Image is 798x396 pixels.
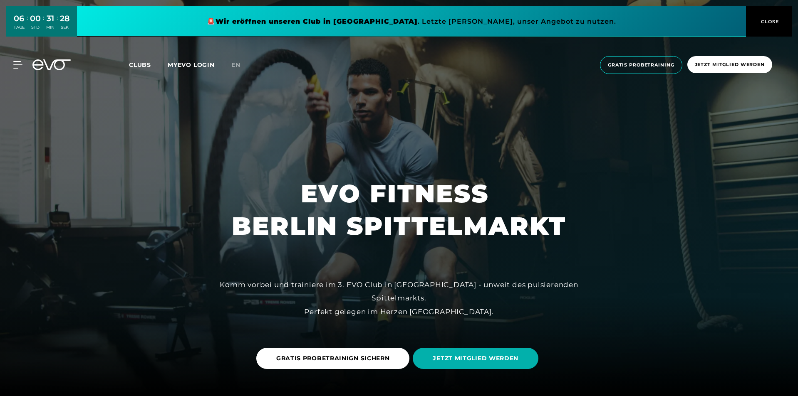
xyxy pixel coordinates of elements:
div: : [57,13,58,35]
a: en [231,60,250,70]
div: STD [30,25,41,30]
div: 00 [30,12,41,25]
div: 06 [14,12,25,25]
div: SEK [60,25,70,30]
a: MYEVO LOGIN [168,61,215,69]
a: GRATIS PROBETRAINIGN SICHERN [256,342,413,375]
a: Gratis Probetraining [597,56,685,74]
div: 28 [60,12,70,25]
span: GRATIS PROBETRAINIGN SICHERN [276,354,390,363]
span: en [231,61,240,69]
span: CLOSE [759,18,779,25]
span: JETZT MITGLIED WERDEN [433,354,518,363]
span: Jetzt Mitglied werden [695,61,765,68]
div: : [43,13,44,35]
span: Gratis Probetraining [608,61,674,69]
a: JETZT MITGLIED WERDEN [413,342,542,375]
div: TAGE [14,25,25,30]
div: Komm vorbei und trainiere im 3. EVO Club in [GEOGRAPHIC_DATA] - unweit des pulsierenden Spittelma... [212,278,586,318]
span: Clubs [129,61,151,69]
button: CLOSE [746,6,792,37]
div: 31 [46,12,55,25]
h1: EVO FITNESS BERLIN SPITTELMARKT [232,177,566,242]
div: MIN [46,25,55,30]
div: : [27,13,28,35]
a: Clubs [129,61,168,69]
a: Jetzt Mitglied werden [685,56,775,74]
